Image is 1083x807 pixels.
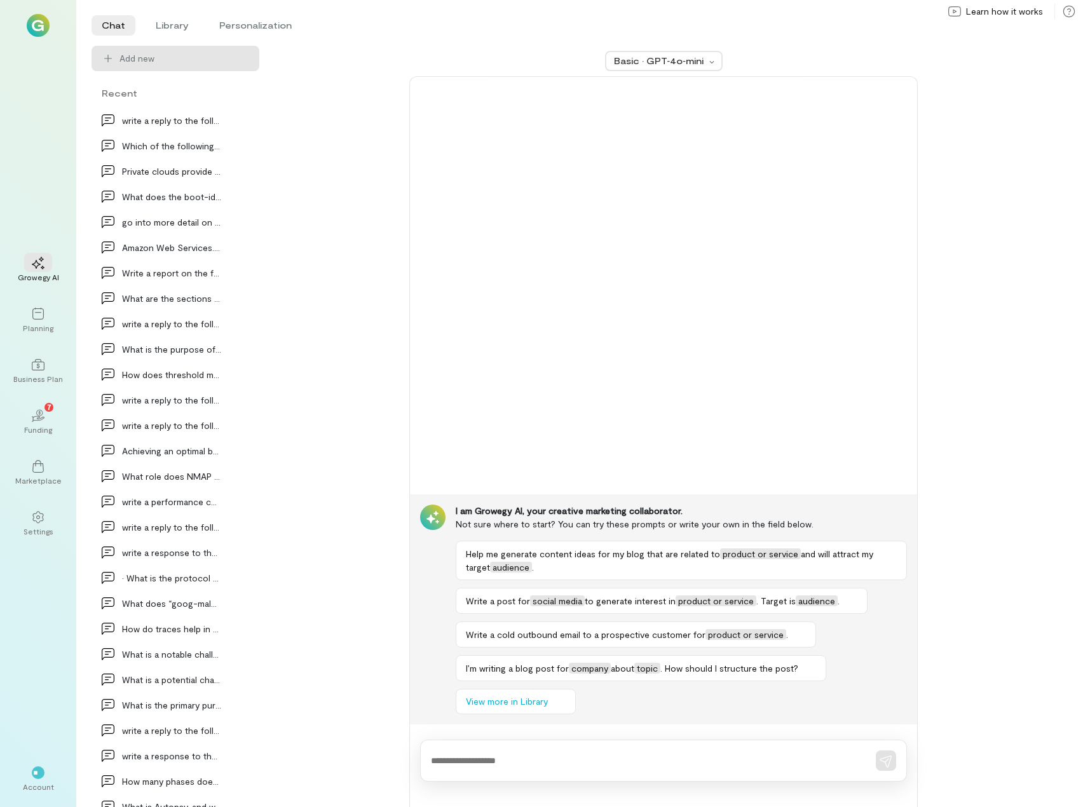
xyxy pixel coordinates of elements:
[119,52,249,65] span: Add new
[122,597,221,610] div: What does “goog-malware-shavar” mean inside the T…
[466,695,548,708] span: View more in Library
[456,689,576,714] button: View more in Library
[720,548,801,559] span: product or service
[47,401,51,412] span: 7
[23,782,54,792] div: Account
[122,673,221,686] div: What is a potential challenge in cloud investigat…
[15,348,61,394] a: Business Plan
[122,266,221,280] div: Write a report on the following: Network Monitori…
[18,272,59,282] div: Growegy AI
[466,548,720,559] span: Help me generate content ideas for my blog that are related to
[796,595,838,606] span: audience
[122,622,221,635] div: How do traces help in understanding system behavi…
[122,648,221,661] div: What is a notable challenge associated with cloud…
[456,541,907,580] button: Help me generate content ideas for my blog that are related toproduct or serviceand will attract ...
[122,546,221,559] div: write a response to the following to include a fa…
[786,629,788,640] span: .
[122,724,221,737] div: write a reply to the following to include a fact…
[676,595,756,606] span: product or service
[23,323,53,333] div: Planning
[24,424,52,435] div: Funding
[466,595,530,606] span: Write a post for
[122,368,221,381] div: How does threshold monitoring work in anomaly det…
[122,571,221,585] div: • What is the protocol SSDP? Why would it be good…
[13,374,63,384] div: Business Plan
[15,247,61,292] a: Growegy AI
[122,495,221,508] div: write a performance comments for an ITNC in the N…
[15,501,61,546] a: Settings
[122,444,221,458] div: Achieving an optimal balance between security and…
[660,663,798,674] span: . How should I structure the post?
[456,655,826,681] button: I’m writing a blog post forcompanyabouttopic. How should I structure the post?
[15,297,61,343] a: Planning
[611,663,634,674] span: about
[456,517,907,531] div: Not sure where to start? You can try these prompts or write your own in the field below.
[15,475,62,485] div: Marketplace
[466,629,705,640] span: Write a cold outbound email to a prospective customer for
[122,292,221,305] div: What are the sections of the syslog file? How wou…
[122,749,221,763] div: write a response to the following to include a fa…
[122,215,221,229] div: go into more detail on the following and provide…
[569,663,611,674] span: company
[456,621,816,648] button: Write a cold outbound email to a prospective customer forproduct or service.
[122,698,221,712] div: What is the primary purpose of chkrootkit and rkh…
[24,526,53,536] div: Settings
[456,588,868,614] button: Write a post forsocial mediato generate interest inproduct or service. Target isaudience.
[966,5,1043,18] span: Learn how it works
[585,595,676,606] span: to generate interest in
[122,165,221,178] div: Private clouds provide exclusive use by a single…
[466,663,569,674] span: I’m writing a blog post for
[146,15,199,36] li: Library
[15,399,61,445] a: Funding
[209,15,302,36] li: Personalization
[92,15,135,36] li: Chat
[705,629,786,640] span: product or service
[122,470,221,483] div: What role does NMAP play in incident response pro…
[122,317,221,330] div: write a reply to the following and include What a…
[92,86,259,100] div: Recent
[15,450,61,496] a: Marketplace
[614,55,705,67] div: Basic · GPT‑4o‑mini
[122,775,221,788] div: How many phases does the Abstract Digital Forensi…
[122,241,221,254] div: Amazon Web Services. (2023). Security in the AWS…
[634,663,660,674] span: topic
[122,393,221,407] div: write a reply to the following to include a new f…
[122,139,221,153] div: Which of the following is NOT a fundamental under…
[122,114,221,127] div: write a reply to the following to include a new r…
[122,190,221,203] div: What does the boot-id represent in the systemd jo…
[756,595,796,606] span: . Target is
[490,562,532,573] span: audience
[530,595,585,606] span: social media
[122,419,221,432] div: write a reply to the following to include a fact…
[122,520,221,534] div: write a reply to the following to include a new f…
[456,505,907,517] div: I am Growegy AI, your creative marketing collaborator.
[532,562,534,573] span: .
[122,342,221,356] div: What is the purpose of SNORT rules in an Intrusio…
[838,595,840,606] span: .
